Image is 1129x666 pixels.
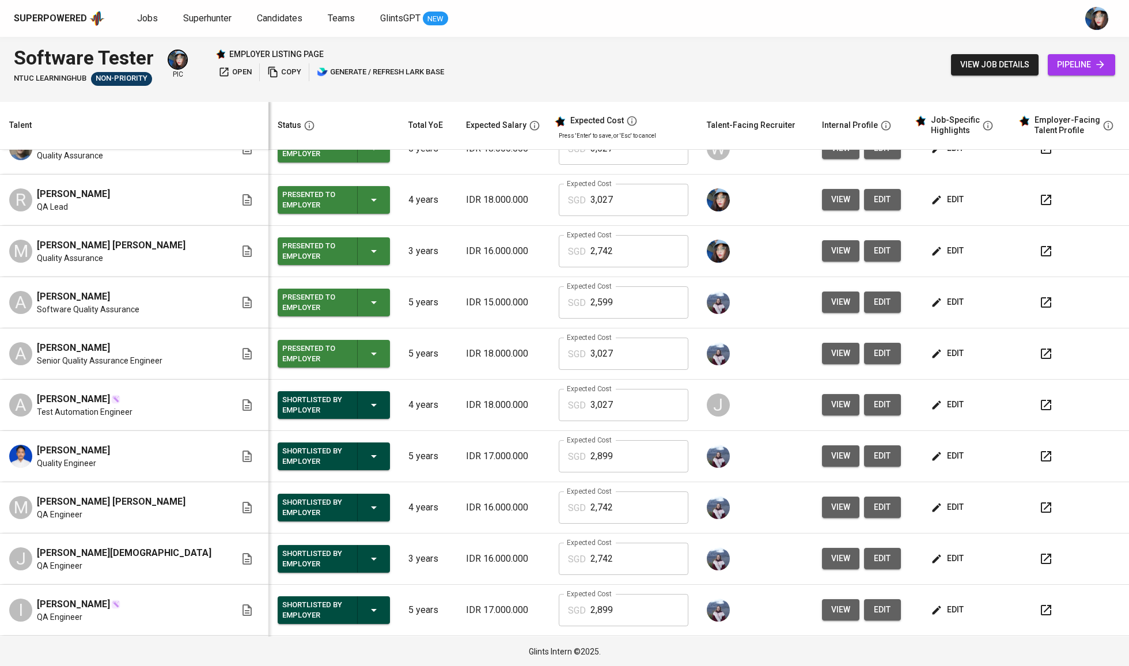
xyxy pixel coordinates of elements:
p: IDR 17.000.000 [466,603,540,617]
button: Presented to Employer [278,237,390,265]
span: edit [933,346,964,361]
p: SGD [568,399,586,413]
span: [PERSON_NAME] [37,392,110,406]
div: Software Tester [14,44,154,72]
p: 3 years [408,552,448,566]
button: edit [864,189,901,210]
span: Quality Assurance [37,150,103,161]
img: diazagista@glints.com [707,240,730,263]
span: edit [933,603,964,617]
span: edit [933,449,964,463]
span: [PERSON_NAME] [37,187,110,201]
img: diazagista@glints.com [707,188,730,211]
div: Total YoE [408,118,443,133]
button: edit [929,292,968,313]
a: Superhunter [183,12,234,26]
a: edit [864,343,901,364]
p: IDR 18.000.000 [466,398,540,412]
div: Presented to Employer [282,187,348,213]
a: edit [864,599,901,620]
button: edit [929,548,968,569]
p: SGD [568,347,586,361]
button: edit [864,240,901,262]
span: [PERSON_NAME] [PERSON_NAME] [37,495,185,509]
button: copy [264,63,304,81]
button: edit [929,394,968,415]
a: open [215,63,255,81]
span: Quality Engineer [37,457,96,469]
span: edit [873,346,892,361]
a: edit [864,497,901,518]
img: christine.raharja@glints.com [707,599,730,622]
span: [PERSON_NAME] [37,290,110,304]
button: view [822,599,859,620]
p: 5 years [408,296,448,309]
button: edit [864,394,901,415]
div: Presented to Employer [282,290,348,315]
span: view [831,398,850,412]
button: edit [864,548,901,569]
span: edit [873,551,892,566]
a: Candidates [257,12,305,26]
p: SGD [568,553,586,566]
p: IDR 16.000.000 [466,552,540,566]
div: Internal Profile [822,118,878,133]
img: lark [317,66,328,78]
span: Test Automation Engineer [37,406,132,418]
button: Shortlisted by Employer [278,391,390,419]
a: Teams [328,12,357,26]
button: Presented to Employer [278,289,390,316]
span: Teams [328,13,355,24]
img: christine.raharja@glints.com [707,547,730,570]
img: glints_star.svg [915,115,926,127]
button: edit [929,343,968,364]
span: NEW [423,13,448,25]
div: A [9,393,32,417]
button: Presented to Employer [278,186,390,214]
img: glints_star.svg [1018,115,1030,127]
button: Presented to Employer [278,340,390,368]
p: IDR 18.000.000 [466,193,540,207]
div: Sufficient Talents in Pipeline [91,72,152,86]
span: QA Engineer [37,560,82,572]
button: view [822,240,859,262]
span: copy [267,66,301,79]
div: Employer-Facing Talent Profile [1035,115,1100,135]
p: SGD [568,245,586,259]
span: Senior Quality Assurance Engineer [37,355,162,366]
div: Superpowered [14,12,87,25]
p: IDR 16.000.000 [466,501,540,514]
a: Superpoweredapp logo [14,10,105,27]
img: Muhammad Wizan Pratama [9,445,32,468]
button: edit [864,292,901,313]
img: diazagista@glints.com [169,51,187,69]
span: edit [873,449,892,463]
button: Shortlisted by Employer [278,494,390,521]
button: view [822,445,859,467]
span: [PERSON_NAME] [37,341,110,355]
span: Software Quality Assurance [37,304,139,315]
div: Shortlisted by Employer [282,392,348,418]
p: 3 years [408,244,448,258]
button: edit [929,445,968,467]
span: [PERSON_NAME] [37,444,110,457]
span: view [831,295,850,309]
span: [PERSON_NAME] [37,597,110,611]
div: Expected Cost [570,116,624,126]
span: [PERSON_NAME] [PERSON_NAME] [37,239,185,252]
img: Glints Star [215,49,226,59]
div: Presented to Employer [282,341,348,366]
button: lark generate / refresh lark base [314,63,447,81]
div: Shortlisted by Employer [282,546,348,572]
p: 4 years [408,193,448,207]
span: Jobs [137,13,158,24]
span: QA Lead [37,201,68,213]
span: Non-Priority [91,73,152,84]
div: Talent-Facing Recruiter [707,118,795,133]
p: SGD [568,604,586,618]
p: SGD [568,296,586,310]
div: J [9,547,32,570]
p: IDR 16.000.000 [466,244,540,258]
